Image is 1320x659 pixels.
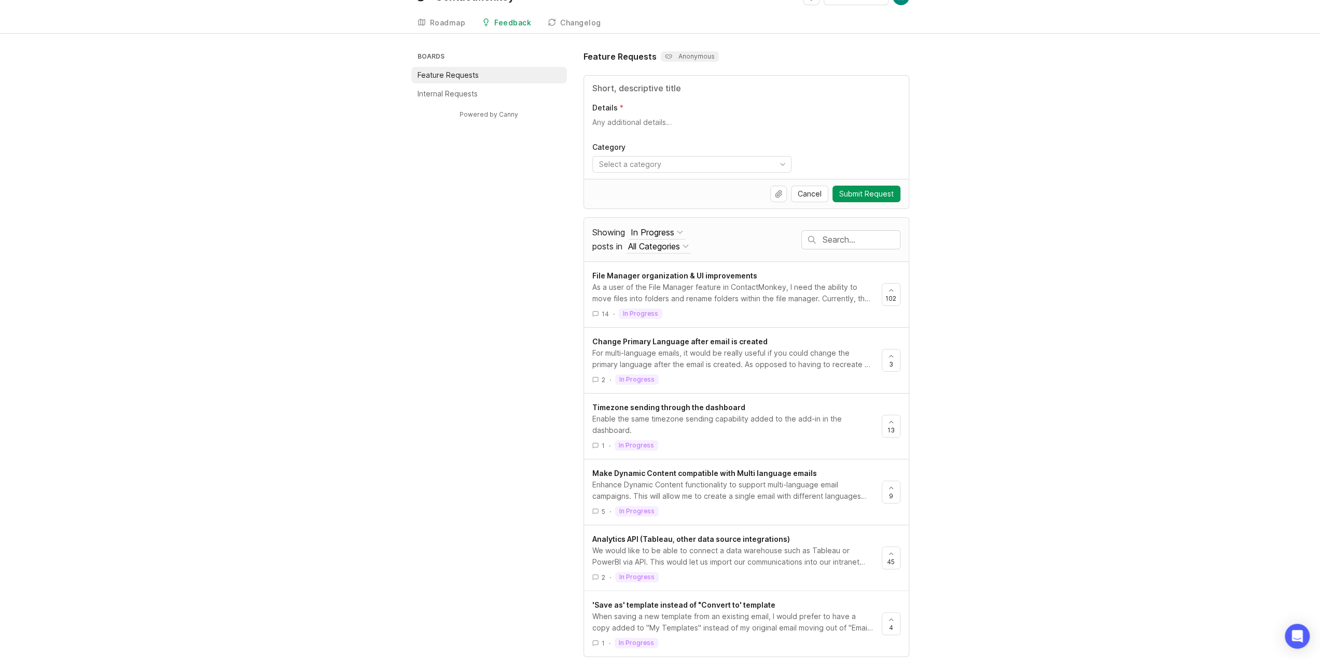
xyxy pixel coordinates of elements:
button: 9 [882,481,900,503]
div: · [609,375,611,384]
p: Internal Requests [418,89,478,99]
div: Changelog [560,19,601,26]
button: 4 [882,612,900,635]
span: Analytics API (Tableau, other data source integrations) [592,535,790,543]
div: All Categories [628,241,680,252]
p: Anonymous [665,52,715,61]
span: Showing [592,227,625,237]
p: in progress [619,639,654,647]
input: Title [592,82,900,94]
span: 45 [887,557,895,566]
span: Submit Request [839,189,894,199]
div: When saving a new template from an existing email, I would prefer to have a copy added to "My Tem... [592,611,873,634]
span: 14 [602,310,609,318]
span: 4 [889,623,893,632]
h3: Boards [415,50,567,65]
a: Changelog [541,12,607,34]
span: posts in [592,241,622,251]
p: in progress [619,375,655,384]
a: Timezone sending through the dashboardEnable the same timezone sending capability added to the ad... [592,402,882,451]
textarea: Details [592,117,900,138]
span: Make Dynamic Content compatible with Multi language emails [592,469,817,478]
input: Search… [823,234,900,245]
span: Change Primary Language after email is created [592,337,768,346]
div: Enhance Dynamic Content functionality to support multi-language email campaigns. This will allow ... [592,479,873,502]
div: · [613,310,615,318]
a: Feature Requests [411,67,567,83]
p: in progress [619,441,654,450]
div: Select a category [599,159,661,170]
button: 45 [882,546,900,569]
h1: Feature Requests [583,50,657,63]
span: 1 [602,639,605,648]
div: In Progress [631,227,674,238]
span: Timezone sending through the dashboard [592,403,745,412]
span: 'Save as' template instead of "Convert to' template [592,600,775,609]
div: Roadmap [430,19,466,26]
button: Showing [629,226,685,240]
p: Details [592,103,618,113]
span: File Manager organization & UI improvements [592,271,757,280]
a: Powered by Canny [458,108,520,120]
span: 2 [602,573,605,582]
p: in progress [623,310,658,318]
span: 3 [889,360,893,369]
button: Upload file [770,186,787,202]
div: · [609,639,610,648]
button: Submit Request [832,186,900,202]
a: Change Primary Language after email is createdFor multi-language emails, it would be really usefu... [592,336,882,385]
button: Cancel [791,186,828,202]
a: Make Dynamic Content compatible with Multi language emailsEnhance Dynamic Content functionality t... [592,468,882,516]
div: As a user of the File Manager feature in ContactMonkey, I need the ability to move files into fol... [592,282,873,304]
p: in progress [619,573,655,581]
div: · [609,441,610,450]
div: We would like to be able to connect a data warehouse such as Tableau or PowerBI via API. This wou... [592,545,873,568]
button: 13 [882,415,900,438]
button: 3 [882,349,900,372]
span: 102 [885,294,896,303]
div: Enable the same timezone sending capability added to the add-in in the dashboard. [592,413,873,436]
p: in progress [619,507,655,515]
span: 13 [887,426,895,434]
a: Roadmap [411,12,472,34]
a: Analytics API (Tableau, other data source integrations)We would like to be able to connect a data... [592,534,882,582]
p: Feature Requests [418,70,479,80]
span: 5 [602,507,605,516]
div: For multi-language emails, it would be really useful if you could change the primary language aft... [592,347,873,370]
button: posts in [626,240,691,254]
span: Cancel [798,189,822,199]
div: · [609,573,611,582]
div: Open Intercom Messenger [1285,624,1310,649]
a: 'Save as' template instead of "Convert to' templateWhen saving a new template from an existing em... [592,599,882,648]
div: Feedback [494,19,531,26]
span: 9 [889,492,893,500]
button: 102 [882,283,900,306]
a: Internal Requests [411,86,567,102]
span: 1 [602,441,605,450]
label: Category [592,142,900,152]
span: 2 [602,375,605,384]
div: · [609,507,611,516]
a: File Manager organization & UI improvementsAs a user of the File Manager feature in ContactMonkey... [592,270,882,319]
a: Feedback [476,12,537,34]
